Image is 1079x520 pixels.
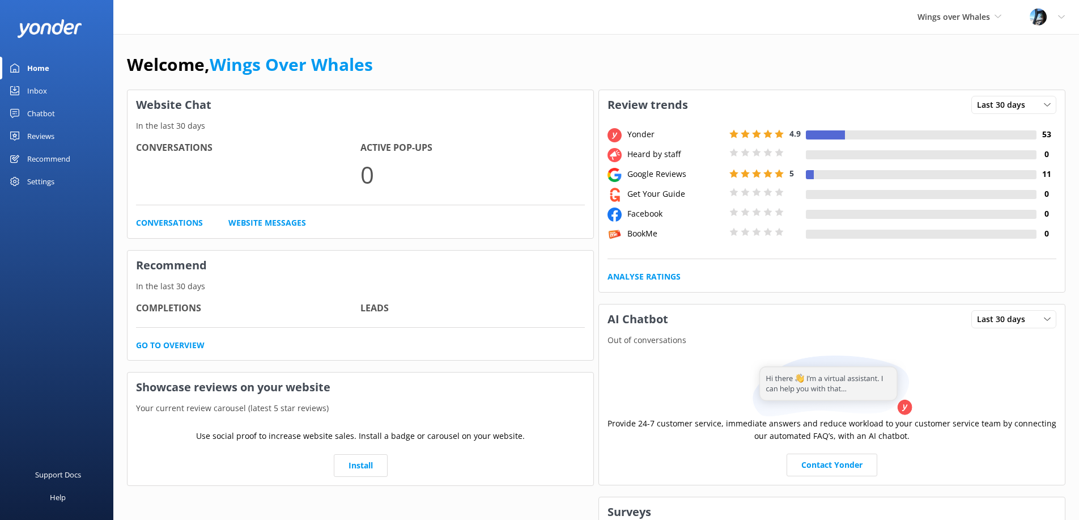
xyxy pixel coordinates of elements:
a: Conversations [136,217,203,229]
a: Wings Over Whales [210,53,373,76]
p: In the last 30 days [128,120,593,132]
h4: Conversations [136,141,360,155]
div: BookMe [625,227,727,240]
div: Facebook [625,208,727,220]
div: Get Your Guide [625,188,727,200]
h3: Review trends [599,90,696,120]
img: assistant... [750,356,914,417]
span: 5 [789,168,794,179]
h4: 0 [1036,188,1056,200]
h3: Recommend [128,251,593,280]
div: Google Reviews [625,168,727,180]
p: Provide 24-7 customer service, immediate answers and reduce workload to your customer service tea... [608,417,1056,443]
div: Yonder [625,128,727,141]
a: Go to overview [136,339,205,352]
div: Home [27,57,49,79]
div: Inbox [27,79,47,102]
div: Support Docs [35,463,81,486]
a: Contact Yonder [787,454,877,476]
p: Out of conversations [599,334,1065,346]
div: Reviews [27,125,54,147]
div: Settings [27,170,54,193]
h4: 0 [1036,148,1056,160]
span: Last 30 days [977,313,1032,325]
img: 145-1635463833.jpg [1030,9,1047,26]
p: 0 [360,155,585,193]
p: Use social proof to increase website sales. Install a badge or carousel on your website. [196,430,525,442]
h4: Completions [136,301,360,316]
h4: 0 [1036,227,1056,240]
div: Heard by staff [625,148,727,160]
span: Wings over Whales [917,11,990,22]
div: Chatbot [27,102,55,125]
a: Website Messages [228,217,306,229]
h3: Showcase reviews on your website [128,373,593,402]
h4: 0 [1036,208,1056,220]
a: Analyse Ratings [608,270,681,283]
h4: Leads [360,301,585,316]
h4: 53 [1036,128,1056,141]
span: Last 30 days [977,99,1032,111]
h4: Active Pop-ups [360,141,585,155]
img: yonder-white-logo.png [17,19,82,38]
a: Install [334,454,388,477]
h1: Welcome, [127,51,373,78]
p: Your current review carousel (latest 5 star reviews) [128,402,593,415]
h3: AI Chatbot [599,305,677,334]
div: Recommend [27,147,70,170]
div: Help [50,486,66,509]
h3: Website Chat [128,90,593,120]
h4: 11 [1036,168,1056,180]
span: 4.9 [789,128,801,139]
p: In the last 30 days [128,280,593,293]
